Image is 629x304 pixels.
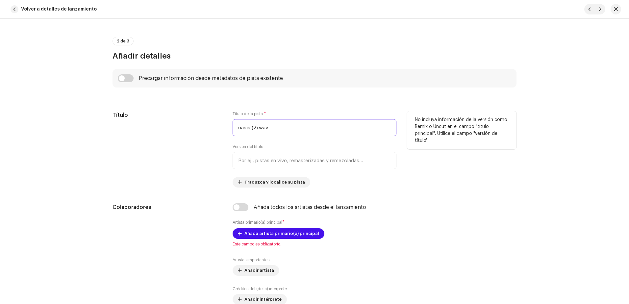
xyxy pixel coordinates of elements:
[233,220,282,224] small: Artista primario(a) principal
[233,265,279,276] button: Añadir artista
[233,257,269,263] label: Artistas importantes
[233,241,396,247] span: Este campo es obligatorio.
[244,227,319,240] span: Añada artista primario(a) principal
[244,264,274,277] span: Añadir artista
[117,39,129,43] span: 2 de 3
[139,76,283,81] div: Precargar información desde metadatos de pista existente
[415,116,509,144] p: No incluya información de la versión como Remix o Uncut en el campo "título principal". Utilice e...
[113,203,222,211] h5: Colaboradores
[233,152,396,169] input: Por ej., pistas en vivo, remasterizadas y remezcladas...
[233,228,324,239] button: Añada artista primario(a) principal
[113,111,222,119] h5: Título
[233,144,263,149] label: Versión del título
[254,205,366,210] div: Añada todos los artistas desde el lanzamiento
[244,176,305,189] span: Traduzca y localice su pista
[233,111,266,116] label: Título de la pista
[233,119,396,136] input: Ingrese el nombre de la pista
[233,177,310,188] button: Traduzca y localice su pista
[113,51,516,61] h3: Añadir detalles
